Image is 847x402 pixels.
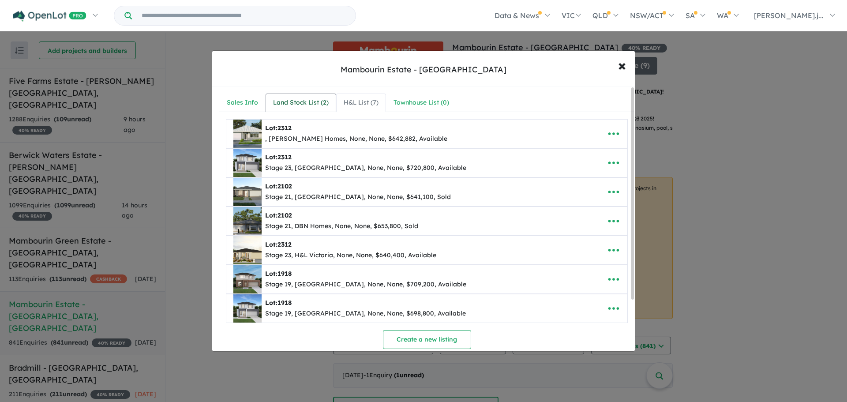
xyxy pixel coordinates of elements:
[233,265,262,293] img: Mambourin%20Estate%20-%20Mambourin%20-%20Lot%201918___1756776235.jpg
[277,182,292,190] span: 2102
[265,211,292,219] b: Lot:
[265,308,466,319] div: Stage 19, [GEOGRAPHIC_DATA], None, None, $698,800, Available
[265,299,292,307] b: Lot:
[265,134,447,144] div: , [PERSON_NAME] Homes, None, None, $642,882, Available
[233,294,262,323] img: Mambourin%20Estate%20-%20Mambourin%20-%20Lot%201918___1756776412.jpg
[233,178,262,206] img: Mambourin%20Estate%20-%20Mambourin%20-%20Lot%202102___1750641380.png
[265,270,292,278] b: Lot:
[273,98,329,108] div: Land Stock List ( 2 )
[233,120,262,148] img: Mambourin%20Estate%20-%20Mambourin%20-%20Lot%202312___1723518264.jpg
[233,207,262,235] img: Mambourin%20Estate%20-%20Mambourin%20-%20Lot%202102___1750641528.png
[265,250,436,261] div: Stage 23, H&L Victoria, None, None, $640,400, Available
[265,240,292,248] b: Lot:
[394,98,449,108] div: Townhouse List ( 0 )
[344,98,379,108] div: H&L List ( 7 )
[277,153,292,161] span: 2312
[227,98,258,108] div: Sales Info
[233,149,262,177] img: Mambourin%20Estate%20-%20Mambourin%20-%20Lot%202312___1749798429.png
[265,182,292,190] b: Lot:
[233,236,262,264] img: Mambourin%20Estate%20-%20Mambourin%20-%20Lot%202312___1755844013.jpg
[277,299,292,307] span: 1918
[134,6,354,25] input: Try estate name, suburb, builder or developer
[383,330,471,349] button: Create a new listing
[618,56,626,75] span: ×
[265,221,418,232] div: Stage 21, DBN Homes, None, None, $653,800, Sold
[265,279,466,290] div: Stage 19, [GEOGRAPHIC_DATA], None, None, $709,200, Available
[277,270,292,278] span: 1918
[277,240,292,248] span: 2312
[277,124,292,132] span: 2312
[265,153,292,161] b: Lot:
[265,163,466,173] div: Stage 23, [GEOGRAPHIC_DATA], None, None, $720,800, Available
[754,11,824,20] span: [PERSON_NAME].j...
[265,192,451,203] div: Stage 21, [GEOGRAPHIC_DATA], None, None, $641,100, Sold
[277,211,292,219] span: 2102
[341,64,506,75] div: Mambourin Estate - [GEOGRAPHIC_DATA]
[265,124,292,132] b: Lot:
[13,11,86,22] img: Openlot PRO Logo White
